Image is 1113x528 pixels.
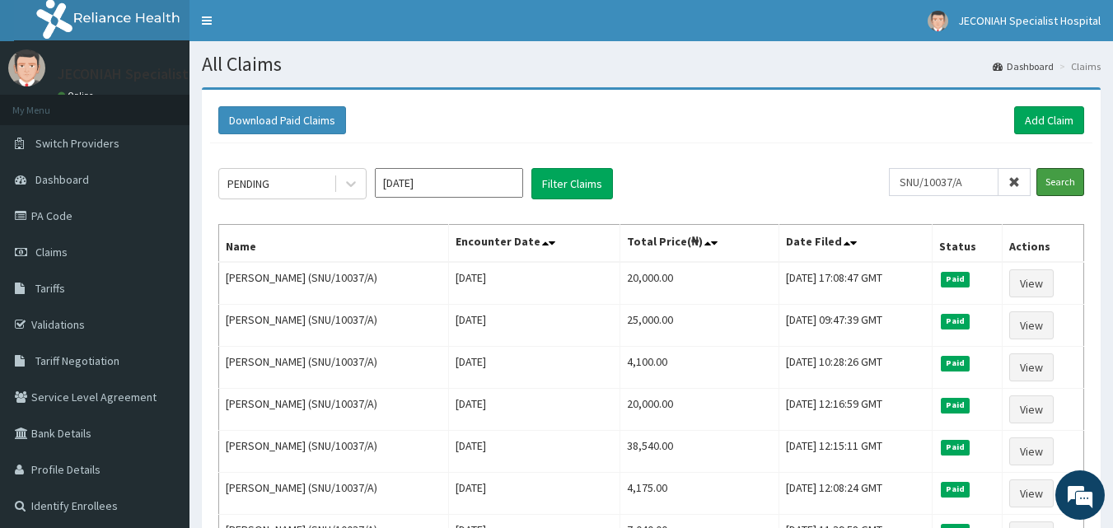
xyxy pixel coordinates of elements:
span: Paid [941,356,970,371]
th: Date Filed [779,225,932,263]
td: [PERSON_NAME] (SNU/10037/A) [219,347,449,389]
span: JECONIAH Specialist Hospital [958,13,1101,28]
img: d_794563401_company_1708531726252_794563401 [30,82,67,124]
th: Total Price(₦) [620,225,779,263]
a: View [1009,269,1054,297]
span: Paid [941,272,970,287]
span: Tariffs [35,281,65,296]
th: Actions [1003,225,1084,263]
td: [DATE] [448,473,620,515]
td: [DATE] [448,431,620,473]
a: View [1009,353,1054,381]
th: Encounter Date [448,225,620,263]
td: [DATE] 12:15:11 GMT [779,431,932,473]
input: Search by HMO ID [889,168,998,196]
td: [DATE] 12:16:59 GMT [779,389,932,431]
button: Download Paid Claims [218,106,346,134]
input: Search [1036,168,1084,196]
td: [PERSON_NAME] (SNU/10037/A) [219,262,449,305]
span: Switch Providers [35,136,119,151]
span: Paid [941,440,970,455]
td: [DATE] 17:08:47 GMT [779,262,932,305]
td: [PERSON_NAME] (SNU/10037/A) [219,473,449,515]
td: [DATE] [448,262,620,305]
td: [DATE] [448,389,620,431]
td: [PERSON_NAME] (SNU/10037/A) [219,431,449,473]
a: View [1009,311,1054,339]
td: [DATE] 09:47:39 GMT [779,305,932,347]
h1: All Claims [202,54,1101,75]
span: Paid [941,314,970,329]
span: Tariff Negotiation [35,353,119,368]
td: [DATE] [448,347,620,389]
td: 20,000.00 [620,262,779,305]
td: 20,000.00 [620,389,779,431]
img: User Image [8,49,45,86]
td: [PERSON_NAME] (SNU/10037/A) [219,389,449,431]
th: Status [932,225,1003,263]
div: Minimize live chat window [270,8,310,48]
td: [PERSON_NAME] (SNU/10037/A) [219,305,449,347]
td: 4,100.00 [620,347,779,389]
a: View [1009,395,1054,423]
span: Dashboard [35,172,89,187]
a: View [1009,437,1054,465]
span: Paid [941,482,970,497]
a: View [1009,479,1054,507]
td: [DATE] 12:08:24 GMT [779,473,932,515]
td: 4,175.00 [620,473,779,515]
span: Claims [35,245,68,259]
td: 38,540.00 [620,431,779,473]
div: PENDING [227,175,269,192]
td: 25,000.00 [620,305,779,347]
a: Add Claim [1014,106,1084,134]
textarea: Type your message and hit 'Enter' [8,353,314,410]
span: Paid [941,398,970,413]
td: [DATE] [448,305,620,347]
a: Online [58,90,97,101]
div: Chat with us now [86,92,277,114]
button: Filter Claims [531,168,613,199]
img: User Image [928,11,948,31]
span: We're online! [96,159,227,325]
a: Dashboard [993,59,1054,73]
th: Name [219,225,449,263]
p: JECONIAH Specialist Hospital [58,67,246,82]
td: [DATE] 10:28:26 GMT [779,347,932,389]
li: Claims [1055,59,1101,73]
input: Select Month and Year [375,168,523,198]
